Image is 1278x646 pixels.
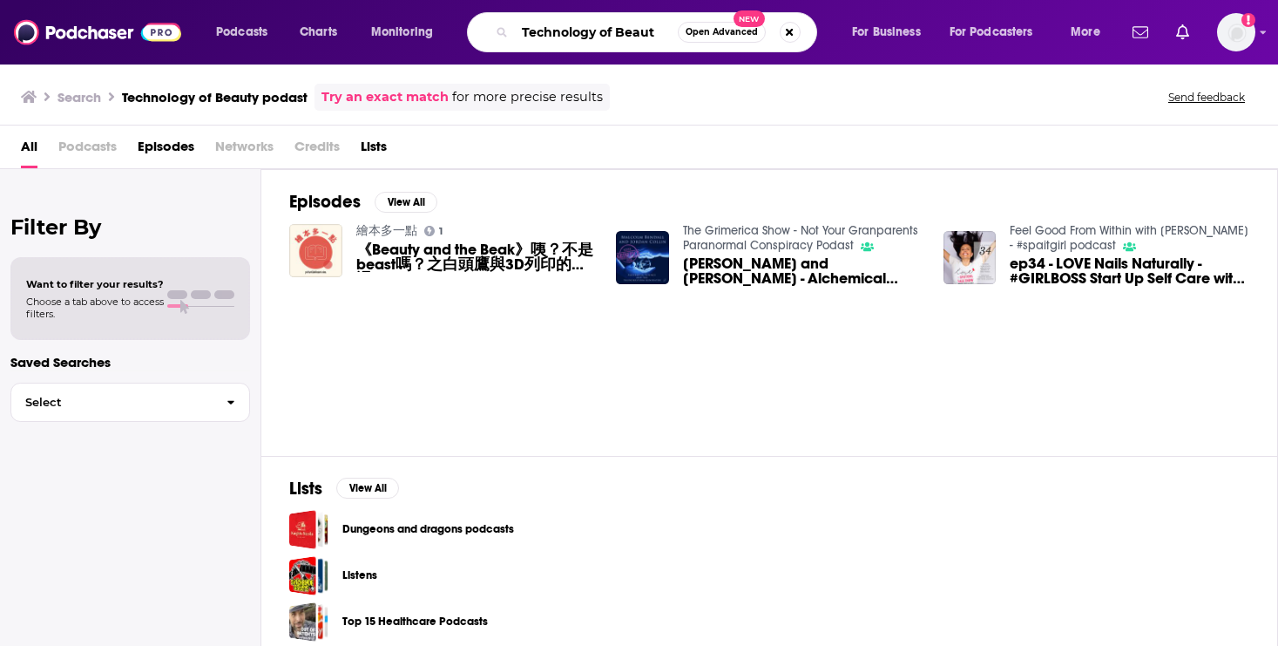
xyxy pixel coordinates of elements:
[683,256,923,286] span: [PERSON_NAME] and [PERSON_NAME] - Alchemical Science - Thunderstorm Generator
[1126,17,1155,47] a: Show notifications dropdown
[950,20,1033,44] span: For Podcasters
[943,231,997,284] img: ep34 - LOVE Nails Naturally - #GIRLBOSS Start Up Self Care with Kara Jeffers, Founder of Miss Fra...
[26,296,164,320] span: Choose a tab above to access filters.
[21,133,37,168] a: All
[1163,90,1250,105] button: Send feedback
[1217,13,1255,51] span: Logged in as maiak
[683,256,923,286] a: Malcolm Bendall and Jordan Collin - Alchemical Science - Thunderstorm Generator
[342,520,514,539] a: Dungeons and dragons podcasts
[1010,256,1249,286] a: ep34 - LOVE Nails Naturally - #GIRLBOSS Start Up Self Care with Kara Jeffers, Founder of Miss Fra...
[57,89,101,105] h3: Search
[10,383,250,422] button: Select
[840,18,943,46] button: open menu
[289,191,361,213] h2: Episodes
[938,18,1058,46] button: open menu
[356,242,596,272] a: 《Beauty and the Beak》咦？不是beast嗎？之白頭鷹與3D列印的相遇
[289,510,328,549] a: Dungeons and dragons podcasts
[616,231,669,284] img: Malcolm Bendall and Jordan Collin - Alchemical Science - Thunderstorm Generator
[1217,13,1255,51] img: User Profile
[289,602,328,642] a: Top 15 Healthcare Podcasts
[1169,17,1196,47] a: Show notifications dropdown
[734,10,765,27] span: New
[10,214,250,240] h2: Filter By
[356,223,417,238] a: 繪本多一點
[289,224,342,277] img: 《Beauty and the Beak》咦？不是beast嗎？之白頭鷹與3D列印的相遇
[294,133,340,168] span: Credits
[359,18,456,46] button: open menu
[289,556,328,595] a: Listens
[10,354,250,371] p: Saved Searches
[289,478,399,500] a: ListsView All
[515,18,678,46] input: Search podcasts, credits, & more...
[289,191,437,213] a: EpisodesView All
[14,16,181,49] img: Podchaser - Follow, Share and Rate Podcasts
[289,478,322,500] h2: Lists
[1010,256,1249,286] span: ep34 - LOVE Nails Naturally - #GIRLBOSS Start Up Self Care with [PERSON_NAME], Founder of Miss [P...
[122,89,308,105] h3: Technology of Beauty podast
[1010,223,1248,253] a: Feel Good From Within with Yvette Le Blowitz - #spaitgirl podcast
[852,20,921,44] span: For Business
[288,18,348,46] a: Charts
[138,133,194,168] a: Episodes
[11,397,213,408] span: Select
[683,223,918,253] a: The Grimerica Show - Not Your Granparents Paranormal Conspiracy Podast
[58,133,117,168] span: Podcasts
[1241,13,1255,27] svg: Add a profile image
[424,226,443,236] a: 1
[1058,18,1122,46] button: open menu
[1217,13,1255,51] button: Show profile menu
[216,20,267,44] span: Podcasts
[439,228,443,235] span: 1
[215,133,274,168] span: Networks
[483,12,834,52] div: Search podcasts, credits, & more...
[342,566,377,585] a: Listens
[371,20,433,44] span: Monitoring
[342,612,488,631] a: Top 15 Healthcare Podcasts
[678,22,766,43] button: Open AdvancedNew
[26,278,164,290] span: Want to filter your results?
[321,87,449,107] a: Try an exact match
[686,28,758,37] span: Open Advanced
[1071,20,1100,44] span: More
[361,133,387,168] a: Lists
[300,20,337,44] span: Charts
[375,192,437,213] button: View All
[204,18,290,46] button: open menu
[452,87,603,107] span: for more precise results
[336,478,399,499] button: View All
